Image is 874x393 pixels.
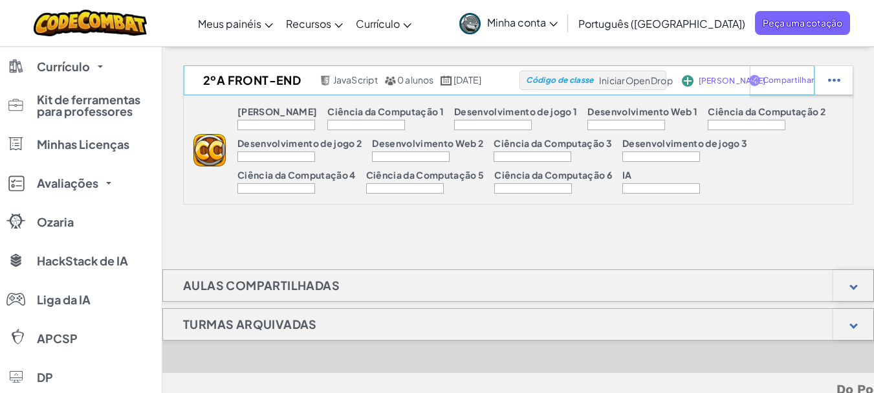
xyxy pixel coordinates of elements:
[286,17,331,30] font: Recursos
[622,137,747,149] font: Desenvolvimento de jogo 3
[37,92,140,118] font: Kit de ferramentas para professores
[37,292,91,307] font: Liga da IA
[184,71,519,90] a: 2ºA Front-END JavaScript 0 alunos [DATE]
[37,59,90,74] font: Currículo
[366,169,485,181] font: Ciência da Computação 5
[578,17,745,30] font: Português ([GEOGRAPHIC_DATA])
[755,11,850,35] a: Peça uma cotação
[487,16,546,29] font: Minha conta
[494,137,612,149] font: Ciência da Computação 3
[397,74,434,85] font: 0 alunos
[763,75,814,85] font: Compartilhar
[333,74,378,85] font: JavaScript
[203,73,301,87] font: 2ºA Front-END
[708,106,825,117] font: Ciência da Computação 2
[183,278,340,293] font: Aulas Compartilhadas
[34,10,147,36] img: Logotipo do CodeCombat
[372,137,483,149] font: Desenvolvimento Web 2
[191,6,279,41] a: Meus painéis
[198,17,261,30] font: Meus painéis
[193,134,226,166] img: logotipo
[37,331,78,346] font: APCSP
[349,6,418,41] a: Currículo
[828,74,840,86] img: IconStudentEllipsis.svg
[459,13,481,34] img: avatar
[682,75,694,87] img: IconAddStudents.svg
[37,253,128,268] font: HackStack de IA
[237,106,317,117] font: [PERSON_NAME]
[320,76,331,85] img: javascript.png
[37,214,74,229] font: Ozaria
[622,169,632,181] font: IA
[384,76,396,85] img: MultipleUsers.png
[526,75,593,85] font: Código de classe
[441,76,452,85] img: calendar.svg
[453,3,564,43] a: Minha conta
[749,74,760,86] img: IconShare_Purple.svg
[279,6,349,41] a: Recursos
[356,17,400,30] font: Currículo
[494,169,612,181] font: Ciência da Computação 6
[587,106,697,117] font: Desenvolvimento Web 1
[37,137,129,152] font: Minhas Licenças
[453,74,481,85] font: [DATE]
[699,76,766,85] font: [PERSON_NAME]
[183,317,317,331] font: Turmas Arquivadas
[237,137,362,149] font: Desenvolvimento de jogo 2
[37,370,53,385] font: DP
[763,17,842,28] font: Peça uma cotação
[599,74,673,86] font: IniciarOpenDrop
[572,6,752,41] a: Português ([GEOGRAPHIC_DATA])
[237,169,356,181] font: Ciência da Computação 4
[37,175,98,190] font: Avaliações
[454,106,577,117] font: Desenvolvimento de jogo 1
[327,106,444,117] font: Ciência da Computação 1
